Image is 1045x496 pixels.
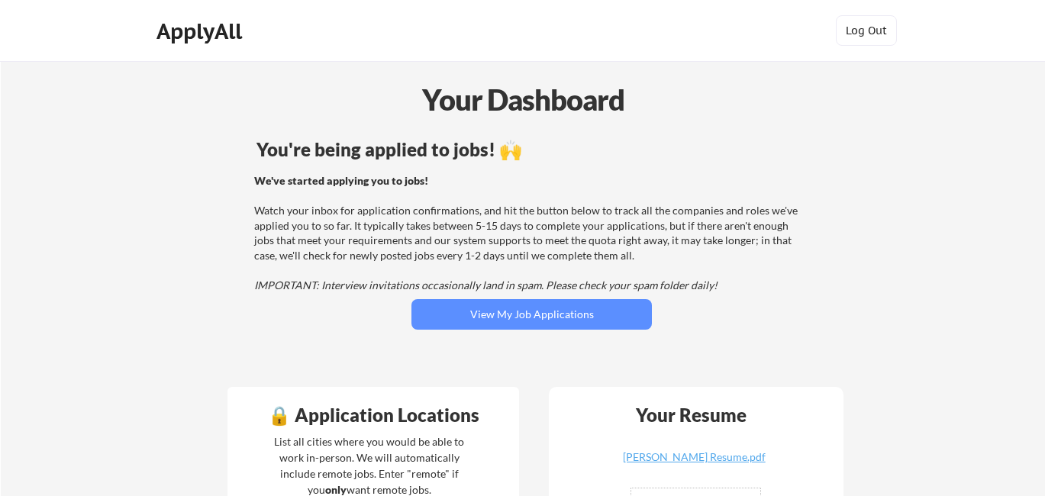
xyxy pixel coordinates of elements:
[254,173,805,293] div: Watch your inbox for application confirmations, and hit the button below to track all the compani...
[256,140,807,159] div: You're being applied to jobs! 🙌
[254,279,718,291] em: IMPORTANT: Interview invitations occasionally land in spam. Please check your spam folder daily!
[254,174,428,187] strong: We've started applying you to jobs!
[156,18,247,44] div: ApplyAll
[411,299,652,330] button: View My Job Applications
[615,406,766,424] div: Your Resume
[603,452,785,475] a: [PERSON_NAME] Resume.pdf
[836,15,897,46] button: Log Out
[2,78,1045,121] div: Your Dashboard
[603,452,785,462] div: [PERSON_NAME] Resume.pdf
[325,483,347,496] strong: only
[231,406,515,424] div: 🔒 Application Locations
